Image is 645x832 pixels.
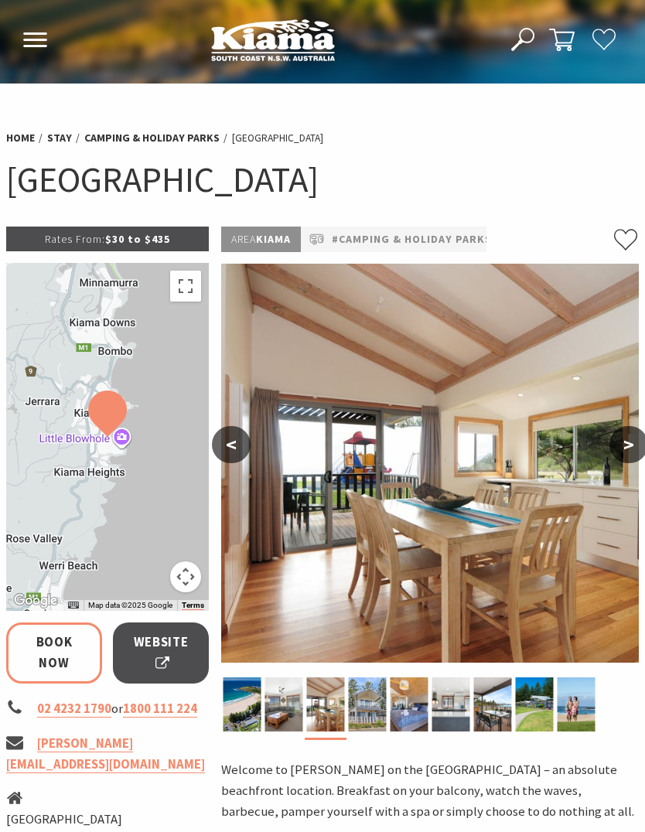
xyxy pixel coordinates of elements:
button: Map camera controls [170,561,201,592]
img: Full size kitchen in Cabin 12 [432,677,469,731]
img: Lounge room in Cabin 12 [264,677,302,731]
img: Aerial view of Kendalls on the Beach Holiday Park [223,677,261,731]
a: Open this area in Google Maps (opens a new window) [10,591,61,611]
p: Kiama [221,227,301,252]
img: Kendalls on the Beach Holiday Park [348,677,386,731]
a: Book Now [6,622,102,684]
a: 1800 111 224 [123,701,197,718]
a: 02 4232 1790 [37,701,111,718]
p: Welcome to [PERSON_NAME] on the [GEOGRAPHIC_DATA] – an absolute beachfront location. Breakfast on... [221,760,639,822]
img: Kendalls Beach [557,677,595,731]
span: Map data ©2025 Google [88,601,172,609]
img: Google [10,591,61,611]
img: Beachfront cabins at Kendalls on the Beach Holiday Park [515,677,553,731]
span: Rates From: [45,232,105,246]
a: Website [113,622,209,684]
a: Terms (opens in new tab) [182,601,204,610]
button: Toggle fullscreen view [170,271,201,302]
a: #Camping & Holiday Parks [332,230,492,248]
li: [GEOGRAPHIC_DATA] [232,130,323,147]
span: Website [132,633,189,673]
button: Keyboard shortcuts [68,600,79,611]
a: [PERSON_NAME][EMAIL_ADDRESS][DOMAIN_NAME] [6,735,205,773]
li: [GEOGRAPHIC_DATA] [6,810,209,830]
img: Kendalls on the Beach Holiday Park [390,677,428,731]
a: Home [6,131,35,145]
li: or [6,699,209,720]
button: < [212,426,251,463]
a: Camping & Holiday Parks [84,131,220,145]
img: Kendalls on the Beach Holiday Park [306,677,344,731]
img: Kiama Logo [211,19,335,61]
span: Area [231,232,256,246]
img: Enjoy the beachfront view in Cabin 12 [473,677,511,731]
img: Kendalls on the Beach Holiday Park [221,264,639,663]
h1: [GEOGRAPHIC_DATA] [6,156,639,203]
p: $30 to $435 [6,227,209,251]
a: Stay [47,131,72,145]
